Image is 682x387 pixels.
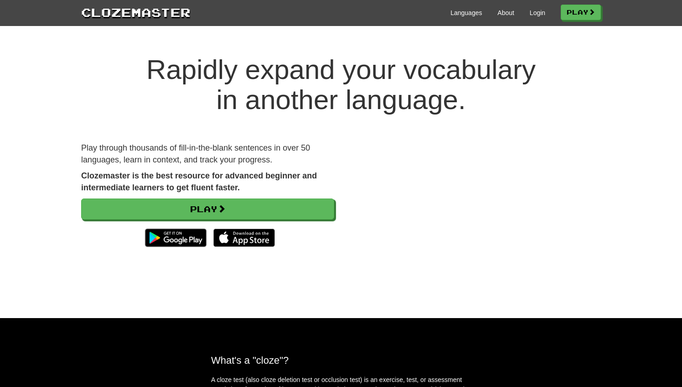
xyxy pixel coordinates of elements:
a: Clozemaster [81,4,191,21]
a: Play [561,5,601,20]
a: About [497,8,514,17]
img: Download_on_the_App_Store_Badge_US-UK_135x40-25178aeef6eb6b83b96f5f2d004eda3bffbb37122de64afbaef7... [213,229,275,247]
h2: What's a "cloze"? [211,355,471,366]
p: Play through thousands of fill-in-the-blank sentences in over 50 languages, learn in context, and... [81,142,334,166]
img: Get it on Google Play [140,224,211,251]
strong: Clozemaster is the best resource for advanced beginner and intermediate learners to get fluent fa... [81,171,317,192]
a: Play [81,199,334,220]
a: Login [530,8,545,17]
a: Languages [450,8,482,17]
